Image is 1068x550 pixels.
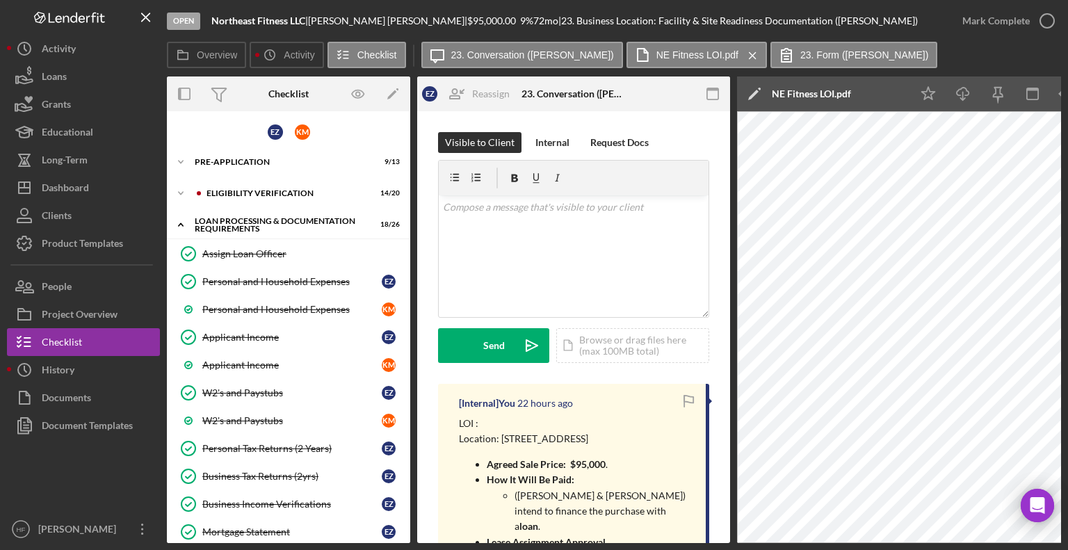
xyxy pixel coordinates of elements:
[382,525,396,539] div: E Z
[626,42,767,68] button: NE Fitness LOI.pdf
[174,407,403,435] a: W2's and PaystubsKM
[42,146,88,177] div: Long-Term
[382,275,396,289] div: E Z
[7,273,160,300] button: People
[382,302,396,316] div: K M
[533,15,558,26] div: 72 mo
[800,49,928,60] label: 23. Form ([PERSON_NAME])
[7,118,160,146] button: Educational
[375,158,400,166] div: 9 / 13
[174,379,403,407] a: W2's and PaystubsEZ
[558,15,918,26] div: | 23. Business Location: Facility & Site Readiness Documentation ([PERSON_NAME])
[202,443,382,454] div: Personal Tax Returns (2 Years)
[382,414,396,428] div: K M
[445,132,515,153] div: Visible to Client
[459,398,515,409] div: [Internal] You
[42,300,118,332] div: Project Overview
[382,469,396,483] div: E Z
[483,328,505,363] div: Send
[472,80,510,108] div: Reassign
[42,328,82,359] div: Checklist
[7,146,160,174] button: Long-Term
[7,412,160,439] a: Document Templates
[7,63,160,90] button: Loans
[459,416,692,431] p: LOI :
[520,15,533,26] div: 9 %
[195,158,365,166] div: Pre-Application
[167,13,200,30] div: Open
[7,515,160,543] button: HF[PERSON_NAME]
[42,384,91,415] div: Documents
[535,132,569,153] div: Internal
[770,42,937,68] button: 23. Form ([PERSON_NAME])
[7,328,160,356] button: Checklist
[174,268,403,296] a: Personal and Household ExpensesEZ
[250,42,323,68] button: Activity
[202,248,403,259] div: Assign Loan Officer
[174,462,403,490] a: Business Tax Returns (2yrs)EZ
[382,497,396,511] div: E Z
[211,15,308,26] div: |
[202,499,382,510] div: Business Income Verifications
[357,49,397,60] label: Checklist
[583,132,656,153] button: Request Docs
[42,273,72,304] div: People
[487,536,606,548] strong: Lease Assignment Approval
[42,174,89,205] div: Dashboard
[451,49,614,60] label: 23. Conversation ([PERSON_NAME])
[528,132,576,153] button: Internal
[207,189,365,197] div: Eligibility Verification
[7,174,160,202] button: Dashboard
[7,202,160,229] button: Clients
[268,88,309,99] div: Checklist
[421,42,623,68] button: 23. Conversation ([PERSON_NAME])
[487,474,574,485] strong: How It Will Be Paid:
[519,520,538,532] strong: loan
[382,386,396,400] div: E Z
[7,356,160,384] button: History
[415,80,524,108] button: EZReassign
[7,35,160,63] button: Activity
[42,356,74,387] div: History
[487,457,692,472] p: .
[42,412,133,443] div: Document Templates
[308,15,467,26] div: [PERSON_NAME] [PERSON_NAME] |
[174,490,403,518] a: Business Income VerificationsEZ
[7,300,160,328] a: Project Overview
[17,526,26,533] text: HF
[7,90,160,118] a: Grants
[202,415,382,426] div: W2's and Paystubs
[42,229,123,261] div: Product Templates
[202,359,382,371] div: Applicant Income
[268,124,283,140] div: E Z
[459,431,692,446] p: Location: [STREET_ADDRESS]
[517,398,573,409] time: 2025-08-19 20:20
[570,458,606,470] strong: $95,000
[202,387,382,398] div: W2's and Paystubs
[382,358,396,372] div: K M
[202,471,382,482] div: Business Tax Returns (2yrs)
[42,202,72,233] div: Clients
[7,384,160,412] button: Documents
[7,229,160,257] button: Product Templates
[197,49,237,60] label: Overview
[42,63,67,94] div: Loans
[35,515,125,547] div: [PERSON_NAME]
[467,15,520,26] div: $95,000.00
[327,42,406,68] button: Checklist
[202,276,382,287] div: Personal and Household Expenses
[521,88,626,99] div: 23. Conversation ([PERSON_NAME])
[382,330,396,344] div: E Z
[195,217,365,233] div: Loan Processing & Documentation Requirements
[382,442,396,455] div: E Z
[174,323,403,351] a: Applicant IncomeEZ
